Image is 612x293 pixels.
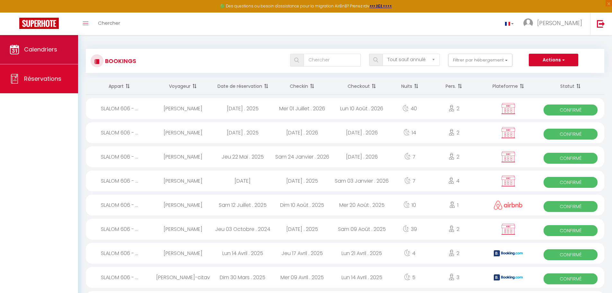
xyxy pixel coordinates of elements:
[519,13,590,35] a: ... [PERSON_NAME]
[529,54,578,67] button: Actions
[24,45,57,53] span: Calendriers
[304,54,361,67] input: Chercher
[86,78,153,95] th: Sort by rentals
[428,78,480,95] th: Sort by people
[369,3,392,9] a: >>> ICI <<<<
[448,54,512,67] button: Filtrer par hébergement
[392,78,428,95] th: Sort by nights
[332,78,392,95] th: Sort by checkout
[103,54,136,68] h3: Bookings
[98,20,120,26] span: Chercher
[213,78,272,95] th: Sort by booking date
[537,19,582,27] span: [PERSON_NAME]
[19,18,59,29] img: Super Booking
[480,78,537,95] th: Sort by channel
[153,78,213,95] th: Sort by guest
[537,78,604,95] th: Sort by status
[597,20,605,28] img: logout
[523,18,533,28] img: ...
[24,75,61,83] span: Réservations
[93,13,125,35] a: Chercher
[272,78,332,95] th: Sort by checkin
